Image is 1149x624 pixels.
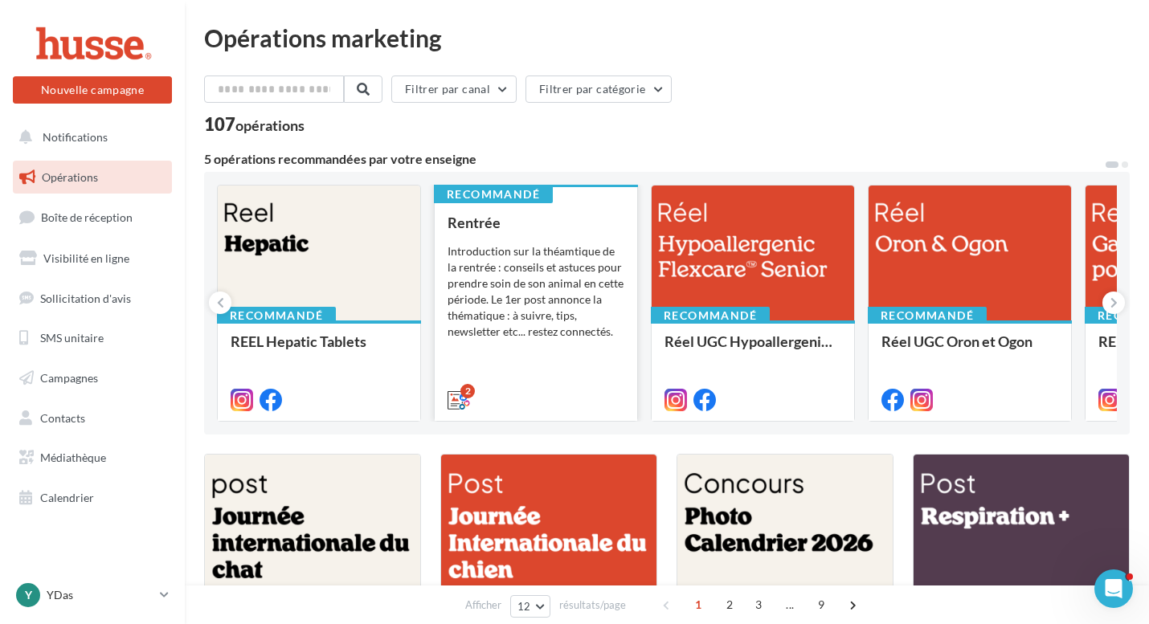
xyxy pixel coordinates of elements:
a: Boîte de réception [10,200,175,235]
button: Notifications [10,120,169,154]
span: résultats/page [559,597,626,613]
a: Médiathèque [10,441,175,475]
span: Boîte de réception [41,210,133,224]
span: Médiathèque [40,451,106,464]
span: 12 [517,600,531,613]
div: Opérations marketing [204,26,1130,50]
a: Contacts [10,402,175,435]
span: 9 [808,592,834,618]
div: Introduction sur la théamtique de la rentrée : conseils et astuces pour prendre soin de son anima... [448,243,624,340]
a: Campagnes [10,361,175,395]
span: Campagnes [40,371,98,385]
div: opérations [235,118,305,133]
span: Y [25,587,32,603]
button: Nouvelle campagne [13,76,172,104]
a: Sollicitation d'avis [10,282,175,316]
div: REEL Hepatic Tablets [231,333,407,365]
button: Filtrer par canal [391,75,517,103]
span: 3 [746,592,771,618]
span: Opérations [42,170,98,184]
div: Recommandé [217,307,336,324]
iframe: Intercom live chat [1094,569,1133,608]
div: Recommandé [651,307,770,324]
span: 1 [685,592,711,618]
button: Filtrer par catégorie [525,75,672,103]
span: Contacts [40,411,85,425]
a: SMS unitaire [10,321,175,355]
div: Rentrée [448,214,624,230]
div: 107 [204,116,305,133]
span: Visibilité en ligne [43,251,129,265]
div: 5 opérations recommandées par votre enseigne [204,153,1104,165]
div: Recommandé [434,186,553,203]
div: Réel UGC Hypoallergenic Flexcare™ Senior [664,333,841,365]
a: Calendrier [10,481,175,515]
button: 12 [510,595,551,618]
span: Calendrier [40,491,94,504]
div: Réel UGC Oron et Ogon [881,333,1058,365]
a: Y YDas [13,580,172,610]
span: ... [777,592,803,618]
p: YDas [47,587,153,603]
a: Visibilité en ligne [10,242,175,275]
div: Recommandé [868,307,987,324]
span: 2 [717,592,742,618]
a: Opérations [10,161,175,194]
span: Sollicitation d'avis [40,291,131,304]
span: SMS unitaire [40,331,104,345]
span: Afficher [465,597,501,613]
div: 2 [460,384,475,398]
span: Notifications [43,130,108,144]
